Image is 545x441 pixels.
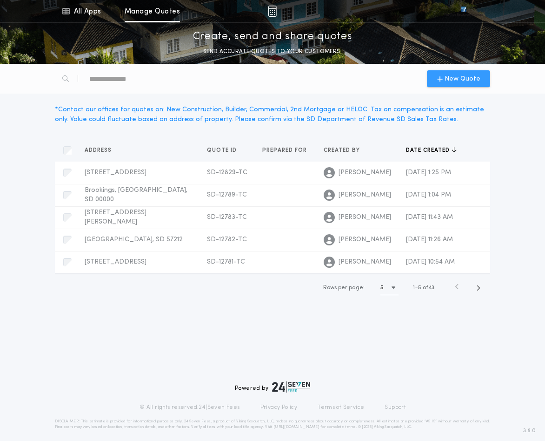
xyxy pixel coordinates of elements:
[318,404,364,411] a: Terms of Service
[406,236,453,243] span: [DATE] 11:26 AM
[207,214,247,221] span: SD-12783-TC
[85,209,146,225] span: [STREET_ADDRESS][PERSON_NAME]
[406,147,452,154] span: Date created
[323,285,365,291] span: Rows per page:
[272,381,310,393] img: logo
[203,47,342,56] p: SEND ACCURATE QUOTES TO YOUR CUSTOMERS.
[324,147,362,154] span: Created by
[339,190,391,200] span: [PERSON_NAME]
[207,146,244,155] button: Quote ID
[380,280,399,295] button: 5
[55,105,490,124] div: * Contact our offices for quotes on: New Construction, Builder, Commercial, 2nd Mortgage or HELOC...
[85,146,119,155] button: Address
[85,187,187,203] span: Brookings, [GEOGRAPHIC_DATA], SD 00000
[140,404,240,411] p: © All rights reserved. 24|Seven Fees
[260,404,298,411] a: Privacy Policy
[235,381,310,393] div: Powered by
[406,258,455,265] span: [DATE] 10:54 AM
[262,147,309,154] span: Prepared for
[324,146,367,155] button: Created by
[207,169,247,176] span: SD-12829-TC
[423,284,434,292] span: of 43
[406,146,457,155] button: Date created
[339,168,391,177] span: [PERSON_NAME]
[268,6,277,17] img: img
[339,213,391,222] span: [PERSON_NAME]
[85,258,146,265] span: [STREET_ADDRESS]
[406,169,451,176] span: [DATE] 1:25 PM
[444,7,483,16] img: vs-icon
[418,285,421,291] span: 5
[207,191,247,198] span: SD-12789-TC
[339,235,391,244] span: [PERSON_NAME]
[207,258,245,265] span: SD-12781-TC
[523,427,536,435] span: 3.8.0
[413,285,415,291] span: 1
[406,191,451,198] span: [DATE] 1:04 PM
[85,236,183,243] span: [GEOGRAPHIC_DATA], SD 57212
[207,147,239,154] span: Quote ID
[273,425,319,429] a: [URL][DOMAIN_NAME]
[85,147,113,154] span: Address
[427,70,490,87] button: New Quote
[85,169,146,176] span: [STREET_ADDRESS]
[385,404,405,411] a: Support
[207,236,247,243] span: SD-12782-TC
[406,214,453,221] span: [DATE] 11:43 AM
[445,74,480,84] span: New Quote
[339,258,391,267] span: [PERSON_NAME]
[55,419,490,430] p: DISCLAIMER: This estimate is provided for informational purposes only. 24|Seven Fees, a product o...
[380,283,384,292] h1: 5
[193,29,352,44] p: Create, send and share quotes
